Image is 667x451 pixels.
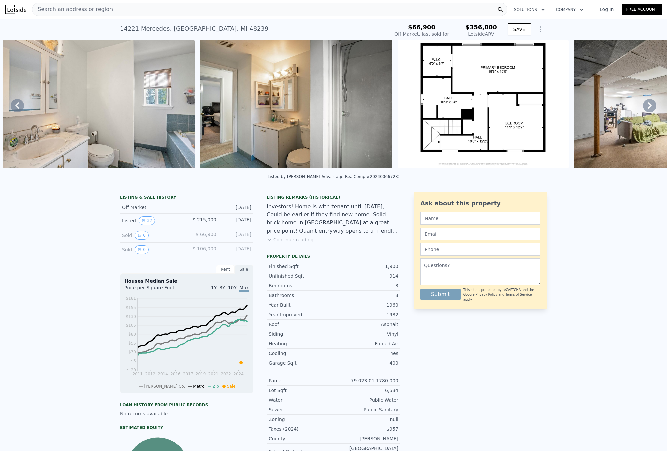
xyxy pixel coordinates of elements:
div: Public Sanitary [333,406,398,413]
img: Sale: 139676208 Parcel: 46481863 [3,40,195,168]
div: Domain Overview [25,39,60,44]
div: Zoning [269,416,333,423]
div: Keywords by Traffic [74,39,113,44]
div: Listed [122,216,181,225]
tspan: $5 [131,359,136,363]
button: Submit [420,289,461,300]
div: Finished Sqft [269,263,333,270]
tspan: 2012 [145,372,156,377]
div: Garage Sqft [269,360,333,366]
div: Listing Remarks (Historical) [267,195,400,200]
input: Email [420,228,540,240]
div: Sold [122,245,181,254]
div: Property details [267,254,400,259]
img: tab_keywords_by_traffic_grey.svg [66,39,72,44]
div: Listed by [PERSON_NAME] Advantage (RealComp #20240066728) [268,174,400,179]
span: Max [239,285,249,292]
img: Sale: 139676208 Parcel: 46481863 [200,40,392,168]
div: [DATE] [222,204,251,211]
tspan: $155 [126,305,136,310]
div: Off Market, last sold for [394,31,449,37]
div: 400 [333,360,398,366]
div: This site is protected by reCAPTCHA and the Google and apply. [463,288,540,302]
div: [DATE] [222,216,251,225]
tspan: $80 [128,332,136,337]
div: Siding [269,331,333,337]
span: 3Y [219,285,225,290]
button: SAVE [508,23,531,35]
div: [DATE] [222,245,251,254]
div: Lot Sqft [269,387,333,394]
div: 14221 Mercedes , [GEOGRAPHIC_DATA] , MI 48239 [120,24,268,33]
div: Lotside ARV [465,31,497,37]
div: 6,534 [333,387,398,394]
div: null [333,416,398,423]
div: Vinyl [333,331,398,337]
tspan: $181 [126,296,136,301]
div: Houses Median Sale [124,278,249,284]
div: 3 [333,292,398,299]
div: Investors! Home is with tenant until [DATE], Could be earlier if they find new home. Solid brick ... [267,203,400,235]
button: View historical data [139,216,155,225]
tspan: 2022 [221,372,231,377]
input: Phone [420,243,540,256]
div: Forced Air [333,340,398,347]
span: $ 106,000 [193,246,216,251]
tspan: $55 [128,341,136,346]
button: View historical data [135,245,149,254]
div: Bathrooms [269,292,333,299]
div: $957 [333,426,398,432]
div: v 4.0.25 [19,11,33,16]
div: Year Improved [269,311,333,318]
span: [PERSON_NAME] Co. [144,384,185,389]
tspan: 2014 [158,372,168,377]
div: Water [269,397,333,403]
div: Rent [216,265,235,274]
div: Yes [333,350,398,357]
div: Year Built [269,302,333,308]
button: Show Options [534,23,547,36]
tspan: $130 [126,314,136,319]
span: $ 66,900 [196,232,216,237]
a: Privacy Policy [476,293,497,296]
a: Log In [592,6,622,13]
span: $66,900 [408,24,435,31]
tspan: $-20 [127,368,136,372]
span: $ 215,000 [193,217,216,222]
tspan: $30 [128,350,136,354]
div: 79 023 01 1780 000 [333,377,398,384]
div: Sewer [269,406,333,413]
span: Metro [193,384,204,389]
div: Ask about this property [420,199,540,208]
div: [PERSON_NAME] [333,435,398,442]
button: Solutions [509,4,550,16]
div: Taxes (2024) [269,426,333,432]
a: Terms of Service [505,293,532,296]
input: Name [420,212,540,225]
a: Free Account [622,4,662,15]
div: Heating [269,340,333,347]
tspan: 2011 [133,372,143,377]
div: Public Water [333,397,398,403]
div: 3 [333,282,398,289]
div: Sold [122,231,181,240]
tspan: $105 [126,323,136,328]
button: Company [550,4,589,16]
div: Roof [269,321,333,328]
tspan: 2021 [208,372,219,377]
tspan: 2017 [183,372,193,377]
img: tab_domain_overview_orange.svg [18,39,23,44]
div: 1982 [333,311,398,318]
div: Unfinished Sqft [269,273,333,279]
img: logo_orange.svg [11,11,16,16]
div: 1,900 [333,263,398,270]
span: $356,000 [465,24,497,31]
span: 10Y [228,285,237,290]
span: Search an address or region [32,5,113,13]
button: View historical data [135,231,149,240]
img: Lotside [5,5,26,14]
div: [DATE] [222,231,251,240]
div: Price per Square Foot [124,284,187,295]
div: Off Market [122,204,181,211]
tspan: 2024 [233,372,244,377]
